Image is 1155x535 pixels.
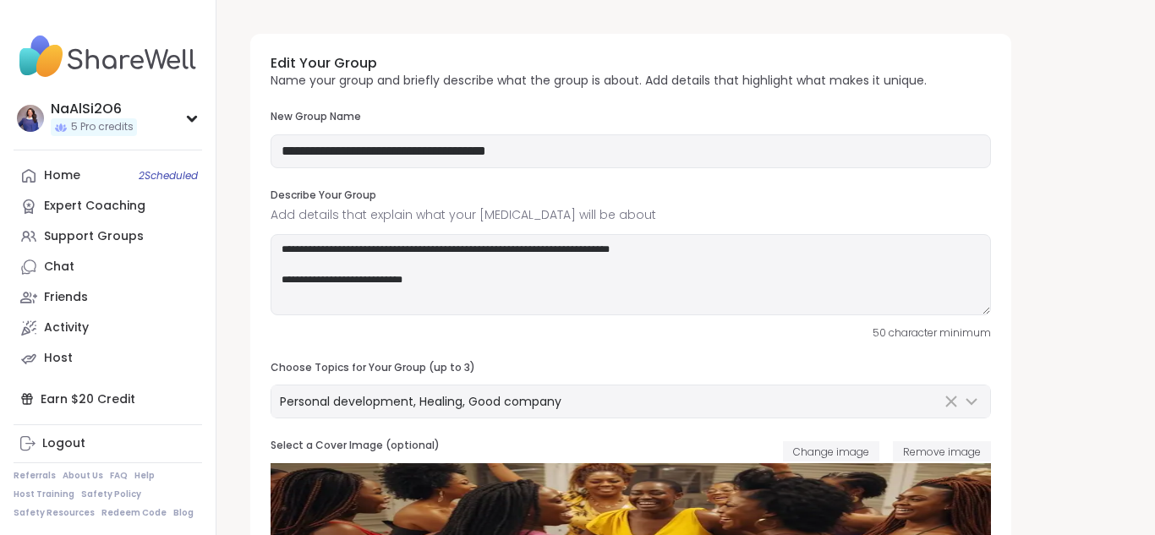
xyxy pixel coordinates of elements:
a: Host [14,343,202,374]
a: Home2Scheduled [14,161,202,191]
div: Home [44,167,80,184]
span: 5 Pro credits [71,120,134,134]
h3: Edit Your Group [271,54,927,73]
h3: New Group Name [271,110,991,124]
div: Logout [42,435,85,452]
img: NaAlSi2O6 [17,105,44,132]
span: Change image [793,445,869,459]
div: Activity [44,319,89,336]
a: Blog [173,507,194,519]
div: Host [44,350,73,367]
div: Expert Coaching [44,198,145,215]
a: Friends [14,282,202,313]
button: Clear Selected [941,391,961,412]
span: Personal development, Healing, Good company [280,393,561,410]
span: Add details that explain what your [MEDICAL_DATA] will be about [271,206,991,224]
a: FAQ [110,470,128,482]
a: Expert Coaching [14,191,202,221]
p: Name your group and briefly describe what the group is about. Add details that highlight what mak... [271,73,927,90]
a: Logout [14,429,202,459]
a: About Us [63,470,103,482]
h3: Select a Cover Image (optional) [271,439,440,453]
a: Safety Policy [81,489,141,500]
a: Referrals [14,470,56,482]
div: Chat [44,259,74,276]
span: Remove image [903,445,981,459]
h3: Describe Your Group [271,188,991,203]
div: Support Groups [44,228,144,245]
a: Activity [14,313,202,343]
a: Host Training [14,489,74,500]
a: Help [134,470,155,482]
a: Support Groups [14,221,202,252]
div: NaAlSi2O6 [51,100,137,118]
div: Friends [44,289,88,306]
a: Safety Resources [14,507,95,519]
span: 50 character minimum [873,325,991,341]
div: Earn $20 Credit [14,384,202,414]
span: 2 Scheduled [139,169,198,183]
button: Remove image [893,441,991,461]
h3: Choose Topics for Your Group (up to 3) [271,361,991,375]
a: Chat [14,252,202,282]
a: Redeem Code [101,507,167,519]
img: ShareWell Nav Logo [14,27,202,86]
